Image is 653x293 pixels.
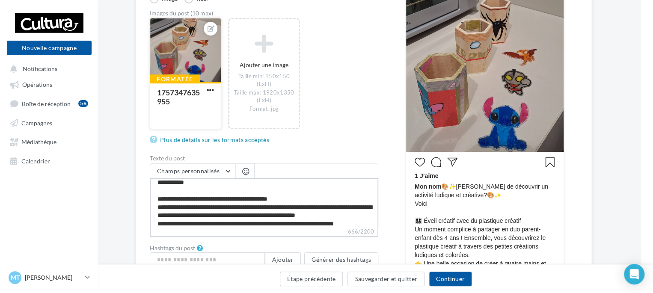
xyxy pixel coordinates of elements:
[150,155,378,161] label: Texte du post
[304,252,378,267] button: Générer des hashtags
[150,10,378,16] div: Images du post (10 max)
[157,167,220,175] span: Champs personnalisés
[25,273,82,282] p: [PERSON_NAME]
[415,157,425,167] svg: J’aime
[5,76,93,92] a: Opérations
[265,252,301,267] button: Ajouter
[157,88,200,106] div: 1757347635955
[7,269,92,286] a: MT [PERSON_NAME]
[7,41,92,55] button: Nouvelle campagne
[150,245,195,251] label: Hashtags du post
[429,272,472,286] button: Continuer
[5,115,93,130] a: Campagnes
[150,227,378,237] label: 666/2200
[624,264,644,284] div: Open Intercom Messenger
[150,164,235,178] button: Champs personnalisés
[22,100,71,107] span: Boîte de réception
[150,135,273,145] a: Plus de détails sur les formats acceptés
[447,157,457,167] svg: Partager la publication
[5,95,93,111] a: Boîte de réception56
[21,157,50,164] span: Calendrier
[78,100,88,107] div: 56
[150,74,200,84] div: Formatée
[415,183,441,190] span: Mon nom
[11,273,20,282] span: MT
[280,272,343,286] button: Étape précédente
[21,138,56,145] span: Médiathèque
[5,133,93,149] a: Médiathèque
[545,157,555,167] svg: Enregistrer
[21,119,52,126] span: Campagnes
[5,153,93,168] a: Calendrier
[415,172,555,182] div: 1 J’aime
[431,157,441,167] svg: Commenter
[22,81,52,88] span: Opérations
[23,65,57,72] span: Notifications
[347,272,424,286] button: Sauvegarder et quitter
